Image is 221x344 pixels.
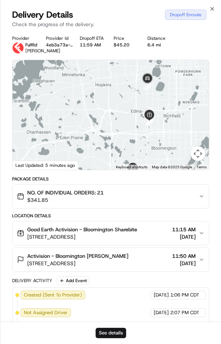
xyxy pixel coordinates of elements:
[69,106,118,114] span: API Documentation
[114,42,142,48] div: $45.20
[24,309,68,316] span: Not Assigned Driver
[152,165,192,169] span: Map data ©2025 Google
[19,47,121,55] input: Clear
[12,278,52,284] div: Delivery Activity
[25,77,93,83] div: We're available if you need us!
[27,252,128,260] span: Activision - Bloomington [PERSON_NAME]
[80,42,108,48] div: 11:59 AM
[25,48,60,54] span: [PERSON_NAME]
[7,70,21,83] img: 1736555255976-a54dd68f-1ca7-489b-9aae-adbdc363a1c4
[27,233,137,241] span: [STREET_ADDRESS]
[13,248,209,271] button: Activision - Bloomington [PERSON_NAME][STREET_ADDRESS]11:50 AM[DATE]
[59,103,121,117] a: 💻API Documentation
[14,160,39,170] img: Google
[46,42,74,48] button: 4eb3a73a-16b9-cb10-b616-a370b3df538b
[12,42,24,54] img: profile_Fulflld_OnFleet_Thistle_SF.png
[172,226,196,233] span: 11:15 AM
[27,189,104,196] span: NO. OF INDIVIDUAL ORDERS: 21
[4,103,59,117] a: 📗Knowledge Base
[7,7,22,22] img: Nash
[27,260,128,267] span: [STREET_ADDRESS]
[15,106,56,114] span: Knowledge Base
[13,221,209,245] button: Good Earth Activision - Bloomington Sharebite[STREET_ADDRESS]11:15 AM[DATE]
[196,165,207,169] a: Terms
[46,35,74,41] div: Provider Id
[25,70,121,77] div: Start new chat
[116,165,147,170] button: Keyboard shortcuts
[172,252,196,260] span: 11:50 AM
[114,35,142,41] div: Price
[27,226,137,233] span: Good Earth Activision - Bloomington Sharebite
[12,9,73,21] span: Delivery Details
[25,42,37,48] span: Fulflld
[140,105,154,119] div: 3
[170,309,199,316] span: 2:07 PM CDT
[7,107,13,113] div: 📗
[172,260,196,267] span: [DATE]
[12,176,209,182] div: Package Details
[62,107,68,113] div: 💻
[12,35,40,41] div: Provider
[12,213,209,219] div: Location Details
[14,160,39,170] a: Open this area in Google Maps (opens a new window)
[147,42,175,48] div: 6.4 mi
[27,196,104,204] span: $341.85
[172,233,196,241] span: [DATE]
[7,29,134,41] p: Welcome 👋
[125,72,134,81] button: Start new chat
[52,124,89,130] a: Powered byPylon
[190,146,205,161] button: Map camera controls
[73,124,89,130] span: Pylon
[154,292,169,298] span: [DATE]
[154,309,169,316] span: [DATE]
[24,292,82,298] span: Created (Sent To Provider)
[96,328,126,338] button: See details
[147,35,175,41] div: Distance
[12,21,209,28] p: Check the progress of the delivery.
[170,292,199,298] span: 1:06 PM CDT
[57,276,89,285] button: Add Event
[13,185,209,208] button: NO. OF INDIVIDUAL ORDERS: 21$341.85
[13,161,78,170] div: Last Updated: 5 minutes ago
[80,35,108,41] div: Dropoff ETA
